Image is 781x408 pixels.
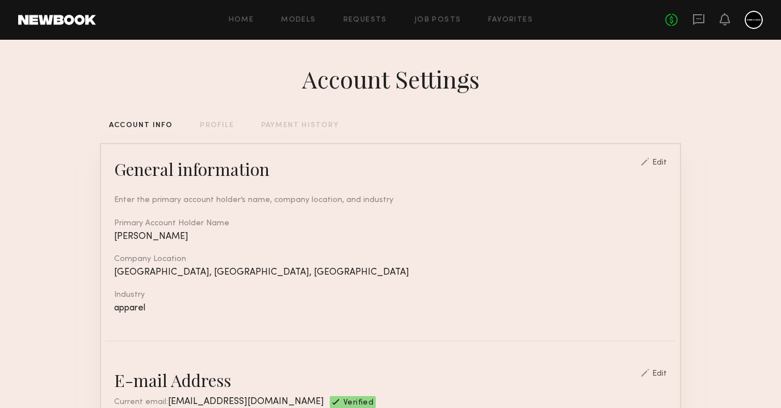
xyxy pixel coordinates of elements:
a: Models [281,16,316,24]
div: Edit [652,370,667,378]
a: Home [229,16,254,24]
div: Edit [652,159,667,167]
a: Favorites [488,16,533,24]
div: ACCOUNT INFO [109,122,173,129]
div: PAYMENT HISTORY [261,122,339,129]
div: [PERSON_NAME] [114,232,667,242]
div: Primary Account Holder Name [114,220,667,228]
div: Company Location [114,255,667,263]
span: [EMAIL_ADDRESS][DOMAIN_NAME] [168,397,324,406]
a: Job Posts [414,16,461,24]
div: Account Settings [302,63,480,95]
div: General information [114,158,270,180]
div: E-mail Address [114,369,231,392]
div: apparel [114,304,667,313]
div: [GEOGRAPHIC_DATA], [GEOGRAPHIC_DATA], [GEOGRAPHIC_DATA] [114,268,667,277]
div: Industry [114,291,667,299]
div: Current email: [114,396,324,408]
span: Verified [343,399,373,408]
a: Requests [343,16,387,24]
div: Enter the primary account holder’s name, company location, and industry [114,194,667,206]
div: PROFILE [200,122,233,129]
